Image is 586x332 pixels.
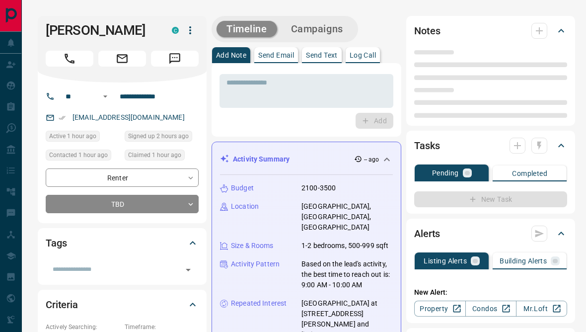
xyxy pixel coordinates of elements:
[231,201,259,212] p: Location
[414,138,439,154] h2: Tasks
[512,170,547,177] p: Completed
[220,150,393,168] div: Activity Summary-- ago
[301,201,393,233] p: [GEOGRAPHIC_DATA], [GEOGRAPHIC_DATA], [GEOGRAPHIC_DATA]
[364,155,379,164] p: -- ago
[414,226,440,242] h2: Alerts
[46,22,157,38] h1: [PERSON_NAME]
[414,19,567,43] div: Notes
[46,323,120,332] p: Actively Searching:
[46,131,120,145] div: Fri Aug 15 2025
[231,298,287,309] p: Repeated Interest
[414,134,567,158] div: Tasks
[414,222,567,246] div: Alerts
[46,231,199,255] div: Tags
[46,195,199,213] div: TBD
[465,301,516,317] a: Condos
[301,183,336,193] p: 2100-3500
[301,241,388,251] p: 1-2 bedrooms, 500-999 sqft
[258,52,294,59] p: Send Email
[46,293,199,317] div: Criteria
[217,21,277,37] button: Timeline
[301,259,393,290] p: Based on the lead's activity, the best time to reach out is: 9:00 AM - 10:00 AM
[46,150,120,164] div: Fri Aug 15 2025
[216,52,246,59] p: Add Note
[46,235,67,251] h2: Tags
[59,114,66,121] svg: Email Verified
[46,168,199,187] div: Renter
[414,301,465,317] a: Property
[125,131,199,145] div: Fri Aug 15 2025
[49,150,108,160] span: Contacted 1 hour ago
[414,287,567,298] p: New Alert:
[46,297,78,313] h2: Criteria
[414,23,440,39] h2: Notes
[516,301,567,317] a: Mr.Loft
[128,150,181,160] span: Claimed 1 hour ago
[125,323,199,332] p: Timeframe:
[151,51,199,67] span: Message
[49,131,96,141] span: Active 1 hour ago
[99,90,111,102] button: Open
[231,183,254,193] p: Budget
[98,51,146,67] span: Email
[181,263,195,277] button: Open
[46,51,93,67] span: Call
[424,257,467,264] p: Listing Alerts
[350,52,376,59] p: Log Call
[233,154,290,165] p: Activity Summary
[172,27,179,34] div: condos.ca
[432,169,459,176] p: Pending
[281,21,353,37] button: Campaigns
[73,113,185,121] a: [EMAIL_ADDRESS][DOMAIN_NAME]
[306,52,338,59] p: Send Text
[125,150,199,164] div: Fri Aug 15 2025
[500,257,547,264] p: Building Alerts
[128,131,189,141] span: Signed up 2 hours ago
[231,241,274,251] p: Size & Rooms
[231,259,280,269] p: Activity Pattern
